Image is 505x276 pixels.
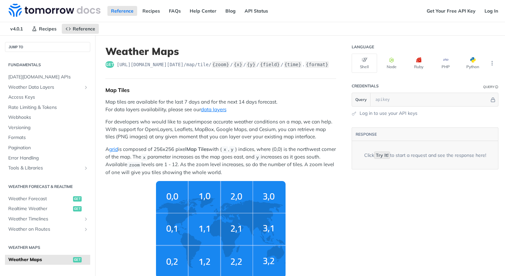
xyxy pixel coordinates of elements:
[105,87,336,93] div: Map Tiles
[8,196,71,202] span: Weather Forecast
[73,26,95,32] span: Reference
[5,214,90,224] a: Weather TimelinesShow subpages for Weather Timelines
[8,114,89,121] span: Webhooks
[5,153,90,163] a: Error Handling
[5,163,90,173] a: Tools & LibrariesShow subpages for Tools & Libraries
[5,103,90,113] a: Rate Limiting & Tokens
[5,143,90,153] a: Pagination
[5,62,90,68] h2: Fundamentals
[212,61,230,68] label: {zoom}
[5,184,90,190] h2: Weather Forecast & realtime
[259,61,280,68] label: {field}
[233,61,243,68] label: {x}
[62,24,99,34] a: Reference
[186,146,209,152] strong: Map Tiles
[379,54,404,73] button: Node
[372,93,489,106] input: apikey
[5,113,90,122] a: Webhooks
[352,54,377,73] button: Shell
[105,98,336,113] p: Map tiles are available for the last 7 days and for the next 14 days forecast. For data layers av...
[73,196,82,202] span: get
[241,6,272,16] a: API Status
[355,131,377,138] button: RESPONSE
[8,74,89,80] span: [DATE][DOMAIN_NAME] APIs
[483,84,498,89] div: QueryInformation
[487,58,497,68] button: More Languages
[9,4,100,17] img: Tomorrow.io Weather API Docs
[8,165,82,171] span: Tools & Libraries
[5,194,90,204] a: Weather Forecastget
[8,104,89,111] span: Rate Limiting & Tokens
[5,245,90,251] h2: Weather Maps
[8,124,89,131] span: Versioning
[39,26,57,32] span: Recipes
[8,256,71,263] span: Weather Maps
[5,92,90,102] a: Access Keys
[83,85,89,90] button: Show subpages for Weather Data Layers
[222,6,239,16] a: Blog
[105,61,114,68] span: get
[141,154,147,161] code: x
[305,61,329,68] label: {format}
[105,146,336,176] p: A is composed of 256x256 pixel with ( , ) indices, where (0,0) is the northwest corner of the map...
[495,85,498,89] i: Information
[8,226,82,233] span: Weather on Routes
[355,97,367,103] span: Query
[8,145,89,151] span: Pagination
[423,6,479,16] a: Get Your Free API Key
[83,216,89,222] button: Show subpages for Weather Timelines
[109,146,118,152] a: grid
[165,6,184,16] a: FAQs
[201,106,226,113] a: data layers
[5,224,90,234] a: Weather on RoutesShow subpages for Weather on Routes
[360,110,417,117] a: Log in to use your API keys
[352,83,379,89] div: Credentials
[460,54,486,73] button: Python
[489,96,496,103] button: Hide
[374,152,390,159] code: Try It!
[284,61,302,68] label: {time}
[481,6,502,16] a: Log In
[186,6,220,16] a: Help Center
[5,133,90,143] a: Formats
[8,134,89,141] span: Formats
[5,255,90,265] a: Weather Mapsget
[406,54,431,73] button: Ruby
[489,60,495,66] svg: More ellipsis
[73,206,82,211] span: get
[8,155,89,161] span: Error Handling
[5,82,90,92] a: Weather Data LayersShow subpages for Weather Data Layers
[229,146,235,153] code: y
[5,123,90,133] a: Versioning
[483,84,494,89] div: Query
[105,45,336,57] h1: Weather Maps
[8,84,82,91] span: Weather Data Layers
[352,44,374,50] div: Language
[433,54,458,73] button: PHP
[127,162,141,168] code: zoom
[105,118,336,141] p: For developers who would like to superimpose accurate weather conditions on a map, we can help. W...
[364,152,486,159] div: Click to start a request and see the response here!
[246,61,256,68] label: {y}
[139,6,164,16] a: Recipes
[83,227,89,232] button: Show subpages for Weather on Routes
[83,165,89,171] button: Show subpages for Tools & Libraries
[8,216,82,222] span: Weather Timelines
[5,72,90,82] a: [DATE][DOMAIN_NAME] APIs
[117,61,329,68] span: https://api.tomorrow.io/v4/map/tile/{zoom}/{x}/{y}/{field}/{time}.{format}
[5,204,90,214] a: Realtime Weatherget
[7,24,26,34] span: v4.0.1
[8,94,89,101] span: Access Keys
[222,146,228,153] code: x
[8,206,71,212] span: Realtime Weather
[254,154,261,161] code: y
[5,42,90,52] button: JUMP TO
[28,24,60,34] a: Recipes
[107,6,137,16] a: Reference
[352,93,370,106] button: Query
[73,257,82,262] span: get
